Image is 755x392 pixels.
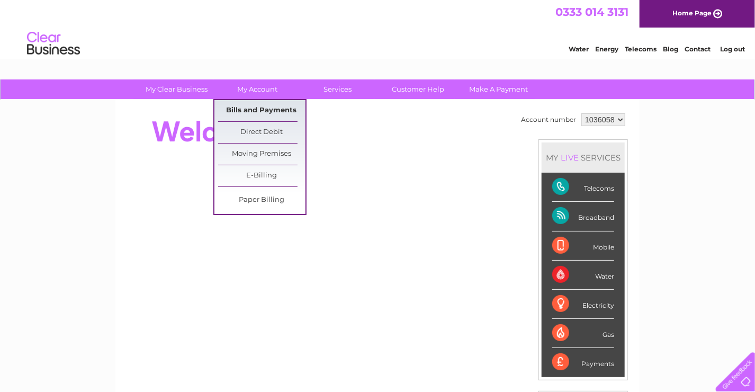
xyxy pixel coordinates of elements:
div: Clear Business is a trading name of Verastar Limited (registered in [GEOGRAPHIC_DATA] No. 3667643... [128,6,628,51]
div: Broadband [552,202,614,231]
div: Mobile [552,231,614,261]
td: Account number [518,111,579,129]
a: Services [294,79,382,99]
a: Direct Debit [218,122,305,143]
a: Water [569,45,589,53]
div: Electricity [552,290,614,319]
div: Payments [552,348,614,377]
a: Moving Premises [218,144,305,165]
a: Log out [720,45,745,53]
div: LIVE [559,153,581,163]
a: Paper Billing [218,190,305,211]
a: E-Billing [218,165,305,186]
a: My Clear Business [133,79,221,99]
a: Telecoms [625,45,657,53]
a: 0333 014 3131 [555,5,628,19]
a: My Account [214,79,301,99]
a: Energy [595,45,618,53]
a: Customer Help [375,79,462,99]
div: Telecoms [552,173,614,202]
a: Contact [685,45,711,53]
div: MY SERVICES [542,142,625,173]
a: Make A Payment [455,79,543,99]
a: Bills and Payments [218,100,305,121]
div: Water [552,261,614,290]
a: Blog [663,45,678,53]
div: Gas [552,319,614,348]
img: logo.png [26,28,80,60]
